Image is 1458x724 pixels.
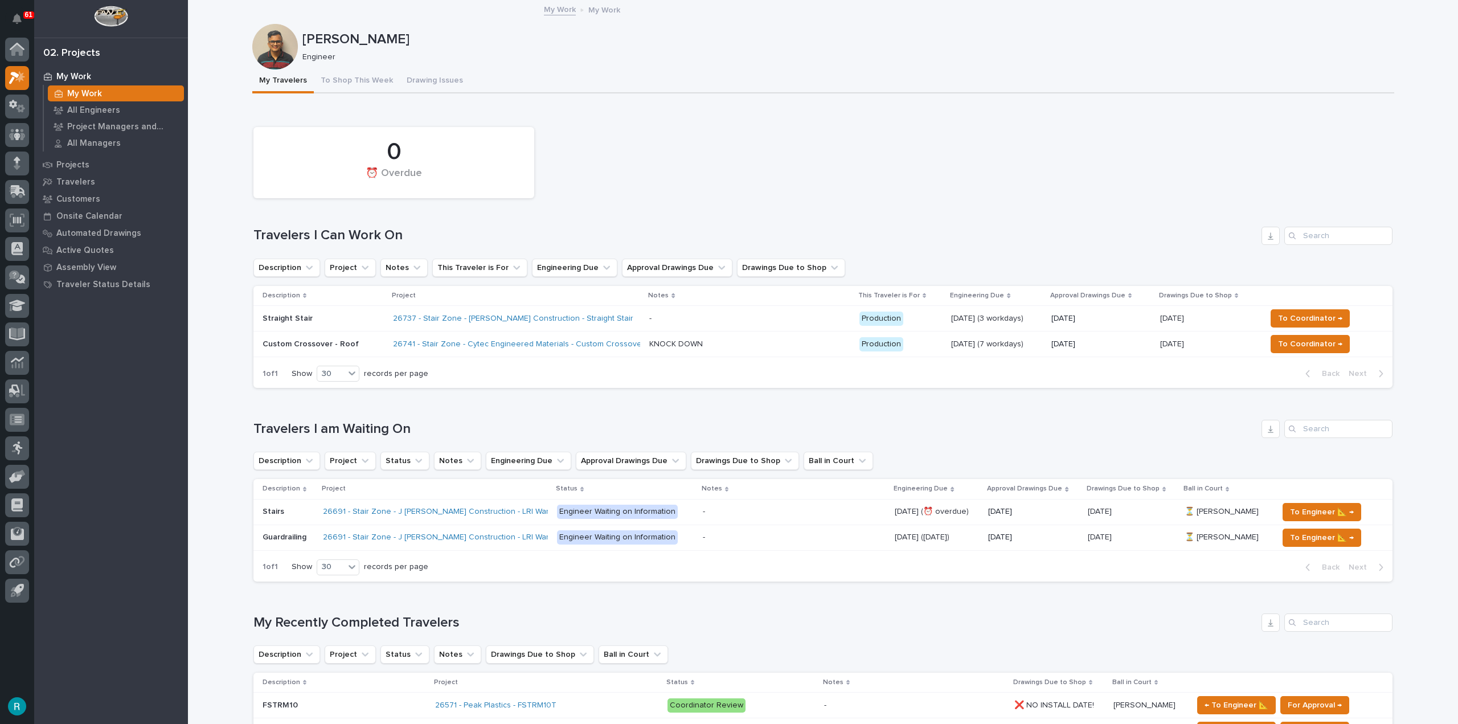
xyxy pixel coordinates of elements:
[432,259,527,277] button: This Traveler is For
[253,452,320,470] button: Description
[1296,562,1344,572] button: Back
[67,138,121,149] p: All Managers
[252,69,314,93] button: My Travelers
[325,452,376,470] button: Project
[1160,337,1186,349] p: [DATE]
[702,482,722,495] p: Notes
[34,224,188,242] a: Automated Drawings
[1284,420,1393,438] input: Search
[1088,530,1114,542] p: [DATE]
[56,246,114,256] p: Active Quotes
[273,138,515,166] div: 0
[1051,314,1151,324] p: [DATE]
[823,676,843,689] p: Notes
[323,507,578,517] a: 26691 - Stair Zone - J [PERSON_NAME] Construction - LRI Warehouse
[393,314,633,324] a: 26737 - Stair Zone - [PERSON_NAME] Construction - Straight Stair
[1288,698,1342,712] span: For Approval →
[588,3,620,15] p: My Work
[34,68,188,85] a: My Work
[1112,676,1152,689] p: Ball in Court
[1271,309,1350,328] button: To Coordinator →
[5,694,29,718] button: users-avatar
[44,118,188,134] a: Project Managers and Engineers
[1197,696,1276,714] button: ← To Engineer 📐
[67,122,179,132] p: Project Managers and Engineers
[263,676,300,689] p: Description
[599,645,668,664] button: Ball in Court
[557,505,678,519] div: Engineer Waiting on Information
[34,276,188,293] a: Traveler Status Details
[1050,289,1125,302] p: Approval Drawings Due
[486,645,594,664] button: Drawings Due to Shop
[486,452,571,470] button: Engineering Due
[1284,227,1393,245] input: Search
[1315,562,1340,572] span: Back
[253,693,1393,718] tr: FSTRM10FSTRM10 26571 - Peak Plastics - FSTRM10T Coordinator Review- ❌ NO INSTALL DATE!❌ NO INSTAL...
[263,505,286,517] p: Stairs
[988,507,1078,517] p: [DATE]
[1014,698,1096,710] p: ❌ NO INSTALL DATE!
[67,89,102,99] p: My Work
[317,368,345,380] div: 30
[1349,369,1374,379] span: Next
[894,482,948,495] p: Engineering Due
[824,701,826,710] div: -
[648,289,669,302] p: Notes
[1278,337,1342,351] span: To Coordinator →
[273,167,515,191] div: ⏰ Overdue
[392,289,416,302] p: Project
[5,7,29,31] button: Notifications
[1344,562,1393,572] button: Next
[325,259,376,277] button: Project
[253,499,1393,525] tr: StairsStairs 26691 - Stair Zone - J [PERSON_NAME] Construction - LRI Warehouse Engineer Waiting o...
[434,676,458,689] p: Project
[317,561,345,573] div: 30
[435,701,556,710] a: 26571 - Peak Plastics - FSTRM10T
[858,289,920,302] p: This Traveler is For
[25,11,32,19] p: 61
[253,259,320,277] button: Description
[292,562,312,572] p: Show
[434,645,481,664] button: Notes
[292,369,312,379] p: Show
[56,72,91,82] p: My Work
[364,562,428,572] p: records per page
[667,698,746,713] div: Coordinator Review
[56,194,100,204] p: Customers
[988,533,1078,542] p: [DATE]
[364,369,428,379] p: records per page
[895,505,971,517] p: [DATE] (⏰ overdue)
[737,259,845,277] button: Drawings Due to Shop
[322,482,346,495] p: Project
[1315,369,1340,379] span: Back
[43,47,100,60] div: 02. Projects
[302,31,1390,48] p: [PERSON_NAME]
[434,452,481,470] button: Notes
[263,530,309,542] p: Guardrailing
[1088,505,1114,517] p: [DATE]
[951,314,1042,324] p: [DATE] (3 workdays)
[950,289,1004,302] p: Engineering Due
[1271,335,1350,353] button: To Coordinator →
[1185,530,1261,542] p: ⏳ [PERSON_NAME]
[649,339,703,349] div: KNOCK DOWN
[263,698,300,710] p: FSTRM10
[1113,698,1178,710] p: [PERSON_NAME]
[380,259,428,277] button: Notes
[1284,613,1393,632] div: Search
[1280,696,1349,714] button: For Approval →
[56,263,116,273] p: Assembly View
[253,306,1393,332] tr: Straight Stair26737 - Stair Zone - [PERSON_NAME] Construction - Straight Stair - Production[DATE]...
[34,156,188,173] a: Projects
[56,160,89,170] p: Projects
[1185,505,1261,517] p: ⏳ [PERSON_NAME]
[1278,312,1342,325] span: To Coordinator →
[253,227,1257,244] h1: Travelers I Can Work On
[34,190,188,207] a: Customers
[804,452,873,470] button: Ball in Court
[34,242,188,259] a: Active Quotes
[895,530,952,542] p: [DATE] ([DATE])
[691,452,799,470] button: Drawings Due to Shop
[1183,482,1223,495] p: Ball in Court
